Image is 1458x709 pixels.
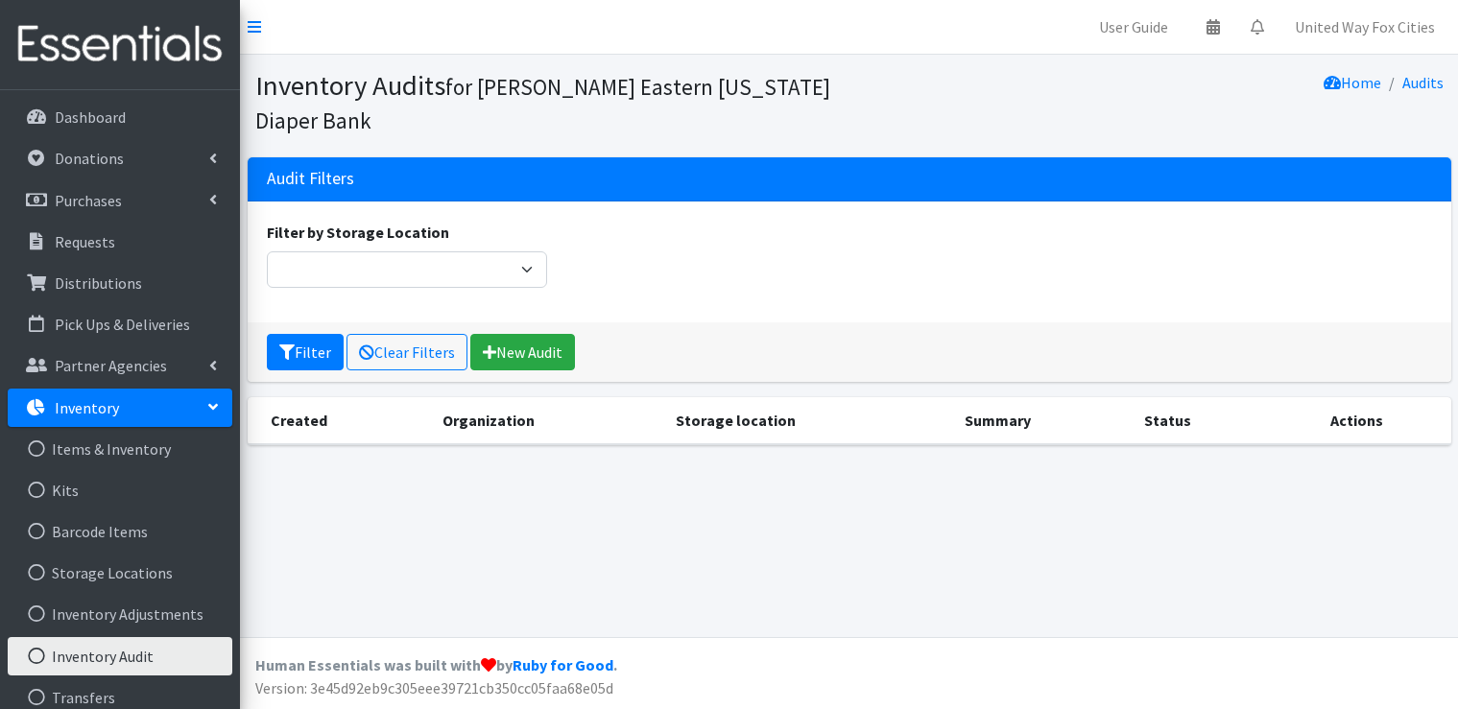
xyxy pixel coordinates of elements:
a: Inventory [8,389,232,427]
p: Requests [55,232,115,251]
a: Requests [8,223,232,261]
p: Distributions [55,273,142,293]
a: Kits [8,471,232,509]
th: Organization [431,397,663,444]
p: Partner Agencies [55,356,167,375]
a: Ruby for Good [513,655,613,674]
th: Actions [1275,397,1451,444]
h1: Inventory Audits [255,69,843,135]
a: Purchases [8,181,232,220]
p: Pick Ups & Deliveries [55,315,190,334]
th: Created [248,397,432,444]
a: Donations [8,139,232,177]
p: Donations [55,149,124,168]
strong: Human Essentials was built with by . [255,655,617,674]
a: Partner Agencies [8,346,232,385]
a: Dashboard [8,98,232,136]
p: Inventory [55,398,119,417]
p: Dashboard [55,107,126,127]
a: User Guide [1084,8,1183,46]
a: Distributions [8,264,232,302]
h3: Audit Filters [267,169,354,189]
a: Barcode Items [8,512,232,551]
img: HumanEssentials [8,12,232,77]
a: Inventory Adjustments [8,595,232,633]
a: Home [1324,73,1381,92]
th: Storage location [664,397,953,444]
a: Clear Filters [347,334,467,370]
span: Version: 3e45d92eb9c305eee39721cb350cc05faa68e05d [255,678,613,697]
a: Storage Locations [8,554,232,592]
a: Inventory Audit [8,637,232,675]
button: Filter [267,334,344,370]
a: Items & Inventory [8,430,232,468]
label: Filter by Storage Location [267,221,449,244]
small: for [PERSON_NAME] Eastern [US_STATE] Diaper Bank [255,73,830,134]
a: Pick Ups & Deliveries [8,305,232,343]
p: Purchases [55,191,122,210]
a: Audits [1402,73,1444,92]
th: Summary [953,397,1134,444]
th: Status [1133,397,1274,444]
a: New Audit [470,334,575,370]
a: United Way Fox Cities [1279,8,1450,46]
